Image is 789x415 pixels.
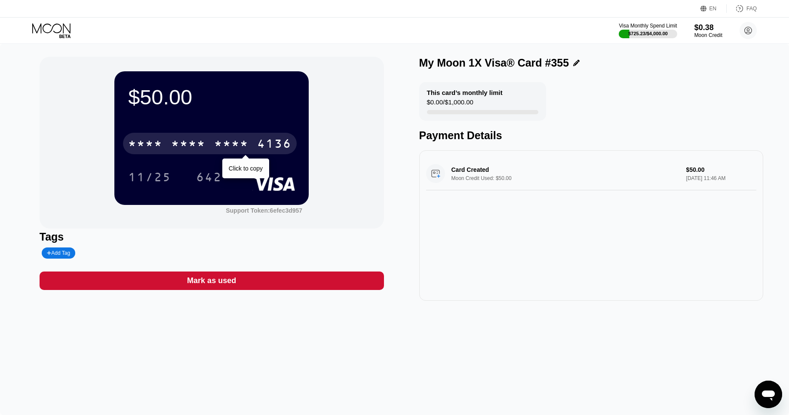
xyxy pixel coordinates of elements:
[190,166,228,188] div: 642
[419,57,569,69] div: My Moon 1X Visa® Card #355
[700,4,727,13] div: EN
[47,250,70,256] div: Add Tag
[128,171,171,185] div: 11/25
[226,207,302,214] div: Support Token:6efec3d957
[40,231,384,243] div: Tags
[628,31,668,36] div: $725.23 / $4,000.00
[709,6,717,12] div: EN
[619,23,677,29] div: Visa Monthly Spend Limit
[226,207,302,214] div: Support Token: 6efec3d957
[229,165,263,172] div: Click to copy
[619,23,677,38] div: Visa Monthly Spend Limit$725.23/$4,000.00
[694,23,722,32] div: $0.38
[755,381,782,408] iframe: Button to launch messaging window
[727,4,757,13] div: FAQ
[694,23,722,38] div: $0.38Moon Credit
[419,129,764,142] div: Payment Details
[196,171,222,185] div: 642
[187,276,236,286] div: Mark as used
[427,89,503,96] div: This card’s monthly limit
[694,32,722,38] div: Moon Credit
[427,98,473,110] div: $0.00 / $1,000.00
[122,166,178,188] div: 11/25
[42,247,75,259] div: Add Tag
[40,272,384,290] div: Mark as used
[128,85,295,109] div: $50.00
[257,138,292,152] div: 4136
[746,6,757,12] div: FAQ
